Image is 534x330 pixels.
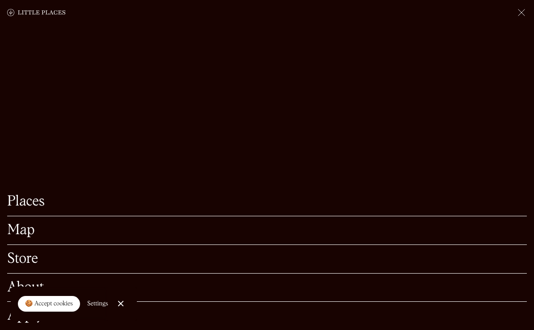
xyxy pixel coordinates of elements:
[112,295,130,313] a: Close Cookie Popup
[7,223,527,237] a: Map
[87,294,108,314] a: Settings
[120,304,121,304] div: Close Cookie Popup
[18,296,80,312] a: 🍪 Accept cookies
[7,252,527,266] a: Store
[7,195,527,209] a: Places
[87,300,108,307] div: Settings
[7,281,527,295] a: About
[7,309,527,323] a: Apply
[25,300,73,309] div: 🍪 Accept cookies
